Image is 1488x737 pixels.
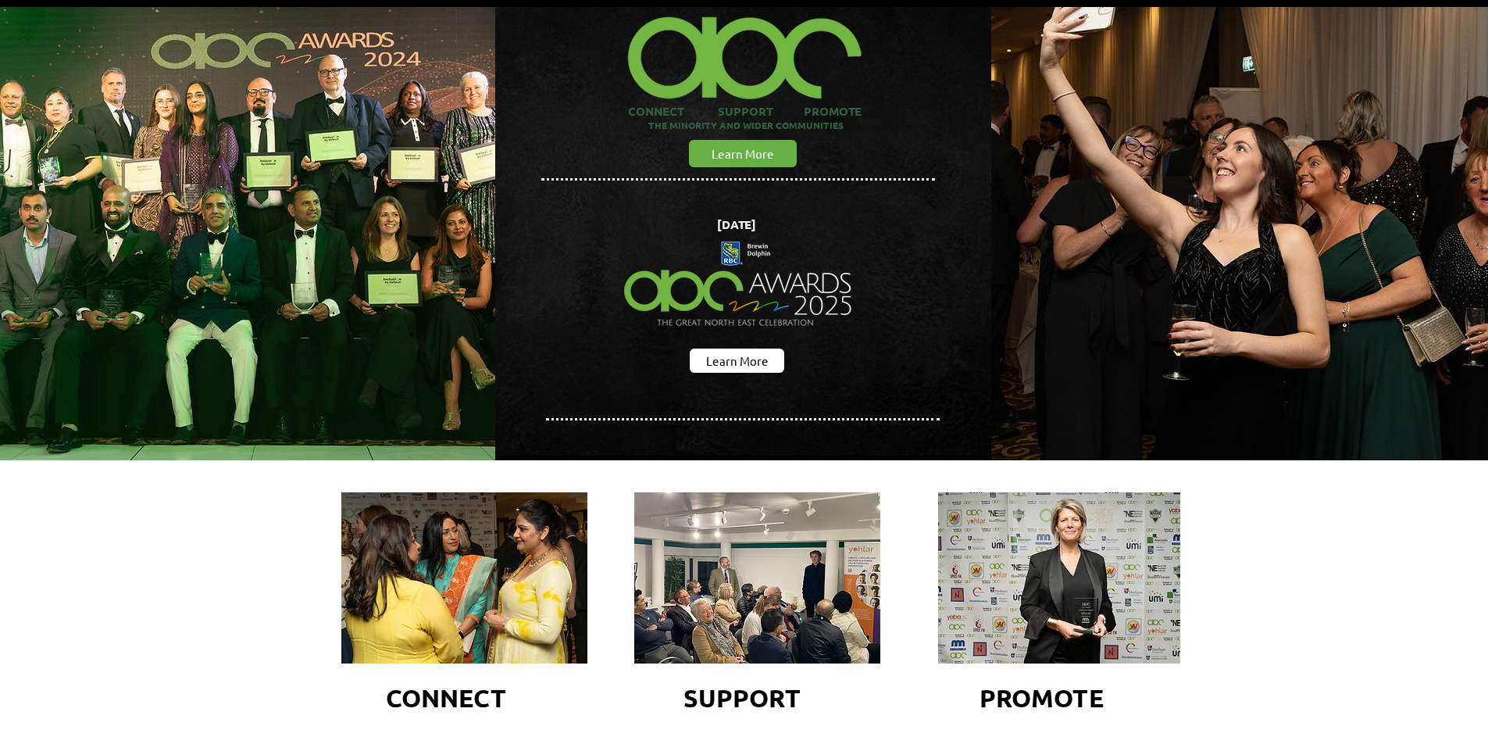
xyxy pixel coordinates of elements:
[628,103,862,119] span: CONNECT SUPPORT PROMOTE
[690,349,784,373] a: Learn More
[689,140,797,167] a: Learn More
[683,682,801,714] span: SUPPORT
[634,492,880,664] img: IMG-20230119-WA0022.jpg
[341,492,587,664] img: ABCAwards2024-09595.jpg
[717,216,756,232] span: [DATE]
[706,352,769,369] span: Learn More
[938,492,1180,664] img: ABCAwards2024-00042-Enhanced-NR.jpg
[495,7,992,456] img: abc background hero black.png
[386,682,507,714] span: CONNECT
[610,213,867,356] img: Northern Insights Double Pager Apr 2025.png
[980,682,1104,714] span: PROMOTE
[712,145,774,162] span: Learn More
[648,119,844,131] span: THE MINORITY AND WIDER COMMUNITIES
